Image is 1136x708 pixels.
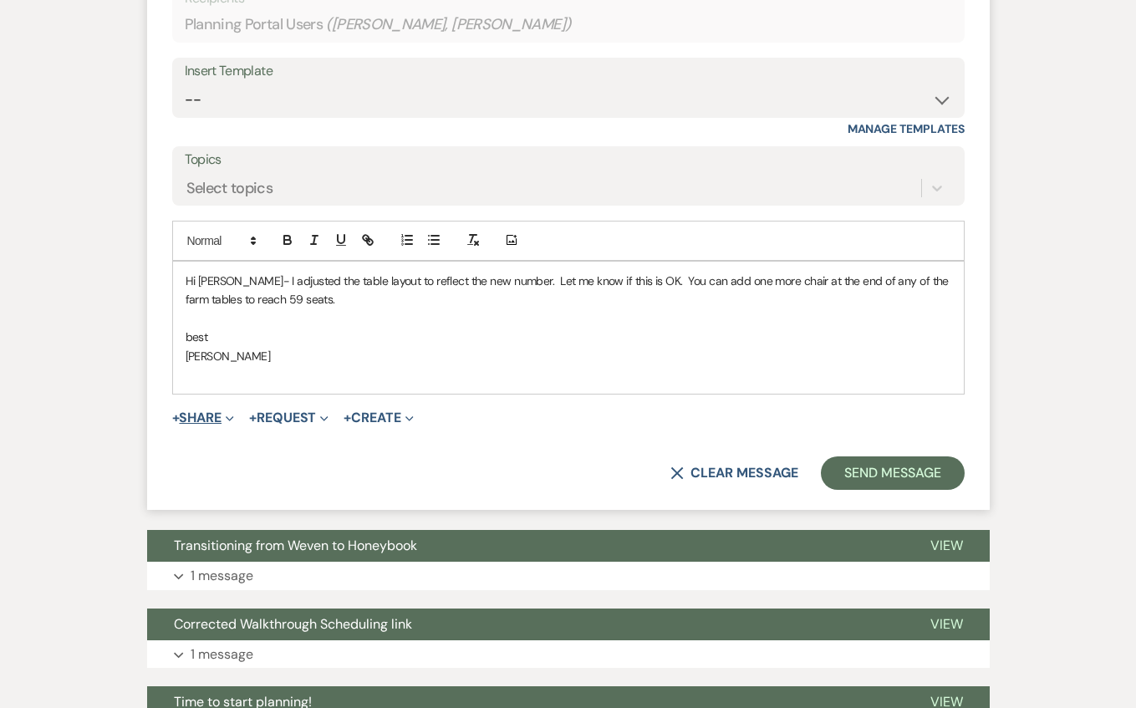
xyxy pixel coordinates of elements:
button: 1 message [147,640,990,669]
a: Manage Templates [848,121,965,136]
button: Share [172,411,235,425]
button: Send Message [821,456,964,490]
button: Transitioning from Weven to Honeybook [147,530,904,562]
button: Request [249,411,329,425]
label: Topics [185,148,952,172]
span: ( [PERSON_NAME], [PERSON_NAME] ) [326,13,572,36]
p: [PERSON_NAME] [186,347,951,365]
div: Select topics [186,176,273,199]
p: 1 message [191,644,253,665]
span: Transitioning from Weven to Honeybook [174,537,417,554]
button: Clear message [670,466,797,480]
button: 1 message [147,562,990,590]
button: View [904,609,990,640]
p: Hi [PERSON_NAME]- I adjusted the table layout to reflect the new number. Let me know if this is O... [186,272,951,309]
button: View [904,530,990,562]
button: Corrected Walkthrough Scheduling link [147,609,904,640]
p: 1 message [191,565,253,587]
span: + [249,411,257,425]
span: View [930,537,963,554]
span: + [172,411,180,425]
div: Insert Template [185,59,952,84]
span: View [930,615,963,633]
span: + [344,411,351,425]
button: Create [344,411,413,425]
div: Planning Portal Users [185,8,952,41]
span: Corrected Walkthrough Scheduling link [174,615,412,633]
p: best [186,328,951,346]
